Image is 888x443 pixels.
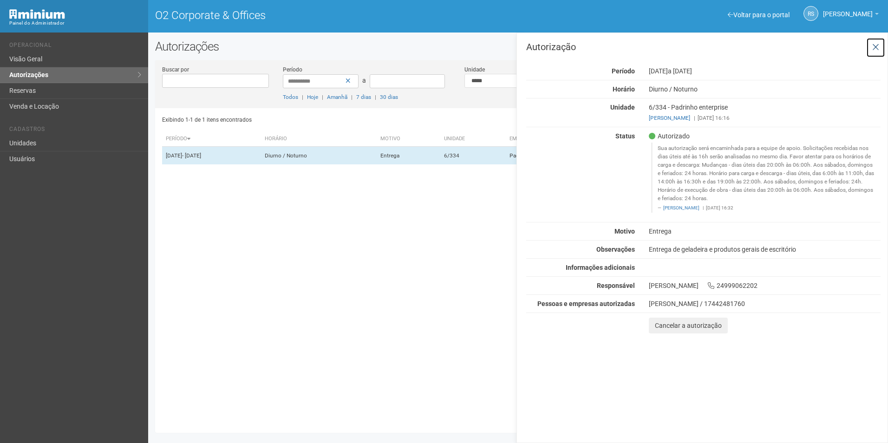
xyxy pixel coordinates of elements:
span: | [703,205,704,210]
button: Cancelar a autorização [649,318,728,333]
strong: Status [615,132,635,140]
div: Diurno / Noturno [642,85,888,93]
strong: Responsável [597,282,635,289]
div: [PERSON_NAME] / 17442481760 [649,300,881,308]
a: Todos [283,94,298,100]
strong: Unidade [610,104,635,111]
div: Entrega [642,227,888,235]
footer: [DATE] 16:32 [658,205,875,211]
strong: Informações adicionais [566,264,635,271]
a: Amanhã [327,94,347,100]
span: a [362,77,366,84]
strong: Pessoas e empresas autorizadas [537,300,635,307]
label: Período [283,65,302,74]
span: | [302,94,303,100]
span: | [694,115,695,121]
span: | [322,94,323,100]
td: 6/334 [440,147,506,165]
h1: O2 Corporate & Offices [155,9,511,21]
div: Painel do Administrador [9,19,141,27]
div: Exibindo 1-1 de 1 itens encontrados [162,113,515,127]
label: Unidade [464,65,485,74]
td: [DATE] [162,147,261,165]
a: RS [803,6,818,21]
span: Rayssa Soares Ribeiro [823,1,873,18]
a: Voltar para o portal [728,11,790,19]
td: Entrega [377,147,440,165]
div: 6/334 - Padrinho enterprise [642,103,888,122]
strong: Observações [596,246,635,253]
span: | [351,94,353,100]
img: Minium [9,9,65,19]
a: 30 dias [380,94,398,100]
div: Entrega de geladeira e produtos gerais de escritório [642,245,888,254]
a: [PERSON_NAME] [663,205,699,210]
label: Buscar por [162,65,189,74]
td: Padrinho enterprise [506,147,636,165]
th: Unidade [440,131,506,147]
strong: Motivo [614,228,635,235]
h3: Autorização [526,42,881,52]
strong: Horário [613,85,635,93]
div: [DATE] 16:16 [649,114,881,122]
th: Empresa [506,131,636,147]
a: Hoje [307,94,318,100]
span: - [DATE] [182,152,201,159]
td: Diurno / Noturno [261,147,376,165]
li: Operacional [9,42,141,52]
th: Período [162,131,261,147]
h2: Autorizações [155,39,881,53]
blockquote: Sua autorização será encaminhada para a equipe de apoio. Solicitações recebidas nos dias úteis at... [651,143,881,213]
span: a [DATE] [668,67,692,75]
a: [PERSON_NAME] [823,12,879,19]
a: [PERSON_NAME] [649,115,690,121]
th: Horário [261,131,376,147]
span: Autorizado [649,132,690,140]
strong: Período [612,67,635,75]
th: Motivo [377,131,440,147]
div: [PERSON_NAME] 24999062202 [642,281,888,290]
a: 7 dias [356,94,371,100]
span: | [375,94,376,100]
li: Cadastros [9,126,141,136]
div: [DATE] [642,67,888,75]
